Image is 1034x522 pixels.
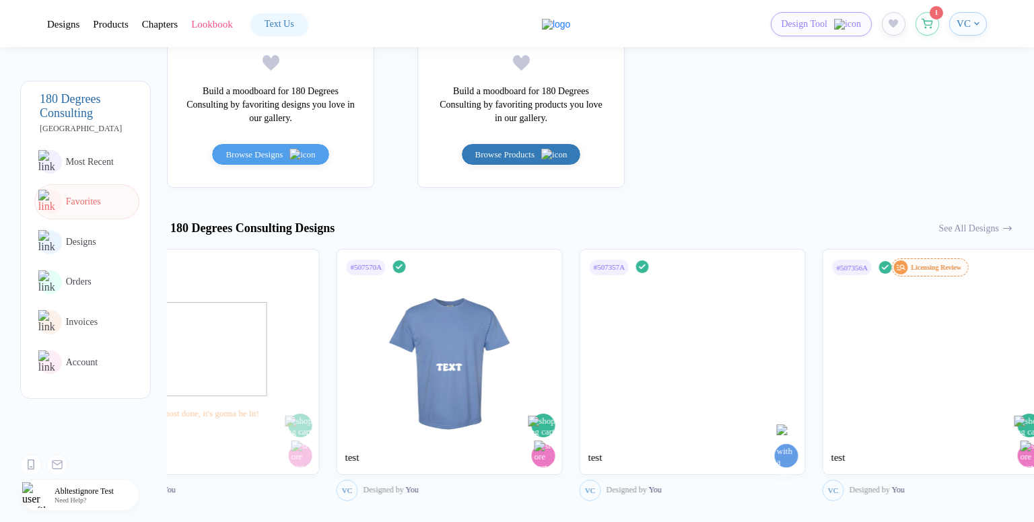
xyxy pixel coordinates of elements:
[94,246,320,505] div: Almost done, it's gonna be lit!shopping cartstore cart test You
[374,276,525,435] img: 095bfe7d-5b3f-45cd-81aa-00cb2748116c_nt_front_1758564332284.jpg
[342,486,352,494] span: VC
[38,230,63,254] img: link to icon
[265,19,294,30] div: Text Us
[938,223,1012,234] button: See All Designs
[607,485,662,495] div: You
[831,452,944,463] div: test
[226,149,283,160] span: Browse Designs
[542,19,570,30] img: logo
[102,452,215,463] div: test
[535,441,554,473] img: store cart
[771,12,872,36] button: Design Toolicon
[38,270,63,295] img: link to icon
[66,196,101,207] span: Favorites
[607,485,647,494] span: Designed by
[40,92,139,120] div: 180 Degrees Consulting
[34,225,139,260] button: link to iconDesigns
[850,485,905,495] div: You
[934,9,938,16] span: 1
[66,276,92,287] span: Orders
[594,263,625,271] div: # 507357A
[532,414,555,437] button: shopping cart
[580,480,601,501] button: VC
[186,85,355,125] div: Build a moodboard for 180 Degrees Consulting by favoriting designs you love in our gallery.
[211,143,329,165] button: Browse Designsicon
[957,18,971,30] span: VC
[850,485,890,494] span: Designed by
[66,317,98,327] span: Invoices
[938,223,998,234] div: See All Designs
[532,444,555,468] button: store cart
[777,424,797,489] img: Order with a Sales Rep
[834,19,861,30] img: icon
[580,246,806,505] div: #507357AOrder with a Sales Rep testVCDesigned by You
[66,237,96,247] span: Designs
[93,18,129,30] div: ProductsToggle dropdown menu chapters
[40,124,139,134] div: Adelphi University
[34,345,139,380] button: link to iconAccount
[364,485,419,495] div: You
[949,12,987,36] button: VC
[289,444,312,468] button: store cart
[38,150,63,174] img: link to icon
[775,444,798,468] button: Order with a Sales Rep
[124,405,289,422] div: Almost done, it's gonna be lit!
[475,149,535,160] span: Browse Products
[541,149,567,160] img: icon
[585,486,595,494] span: VC
[291,441,311,473] img: store cart
[930,6,943,20] sup: 1
[66,157,114,167] span: Most Recent
[251,13,308,35] a: Text Us
[142,18,178,30] div: ChaptersToggle dropdown menu chapters
[337,480,358,501] button: VC
[860,277,1011,435] img: fd1c9c1e-0a0b-4c17-865d-ab7f89df2431_nt_front_1756968270840.jpg
[38,310,63,334] img: link to icon
[167,221,335,235] div: 180 Degrees Consulting Designs
[34,184,139,219] button: link to iconFavorites
[364,485,404,494] span: Designed by
[22,482,48,508] img: user profile
[617,276,768,435] img: aad172d3-287c-4872-acfc-ac846a3792c5_nt_front_1756970168129.jpg
[34,305,139,340] button: link to iconInvoices
[528,416,560,437] img: shopping cart
[55,496,86,504] span: Need Help?
[38,190,63,214] img: link to icon
[66,357,98,367] span: Account
[191,18,233,30] div: LookbookToggle dropdown menu chapters
[120,485,176,495] div: You
[828,486,838,494] span: VC
[837,264,868,272] div: # 507356A
[823,480,844,501] button: VC
[285,416,317,437] img: shopping cart
[345,452,458,463] div: test
[289,414,312,437] button: shopping cart
[47,18,79,30] div: DesignsToggle dropdown menu chapters
[34,265,139,300] button: link to iconOrders
[146,302,267,396] img: design_progress.svg
[461,143,582,165] button: Browse Productsicon
[437,85,605,125] div: Build a moodboard for 180 Degrees Consulting by favoriting products you love in our gallery.
[782,18,827,30] span: Design Tool
[55,486,139,496] span: Abltestignore Test
[289,149,315,160] img: icon
[34,145,139,180] button: link to iconMost Recent
[191,18,233,30] div: Lookbook
[337,246,563,505] div: #507570Ashopping cartstore cart testVCDesigned by You
[588,452,701,463] div: test
[351,263,382,271] div: # 507570A
[38,350,63,375] img: link to icon
[911,264,961,271] div: Licensing Review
